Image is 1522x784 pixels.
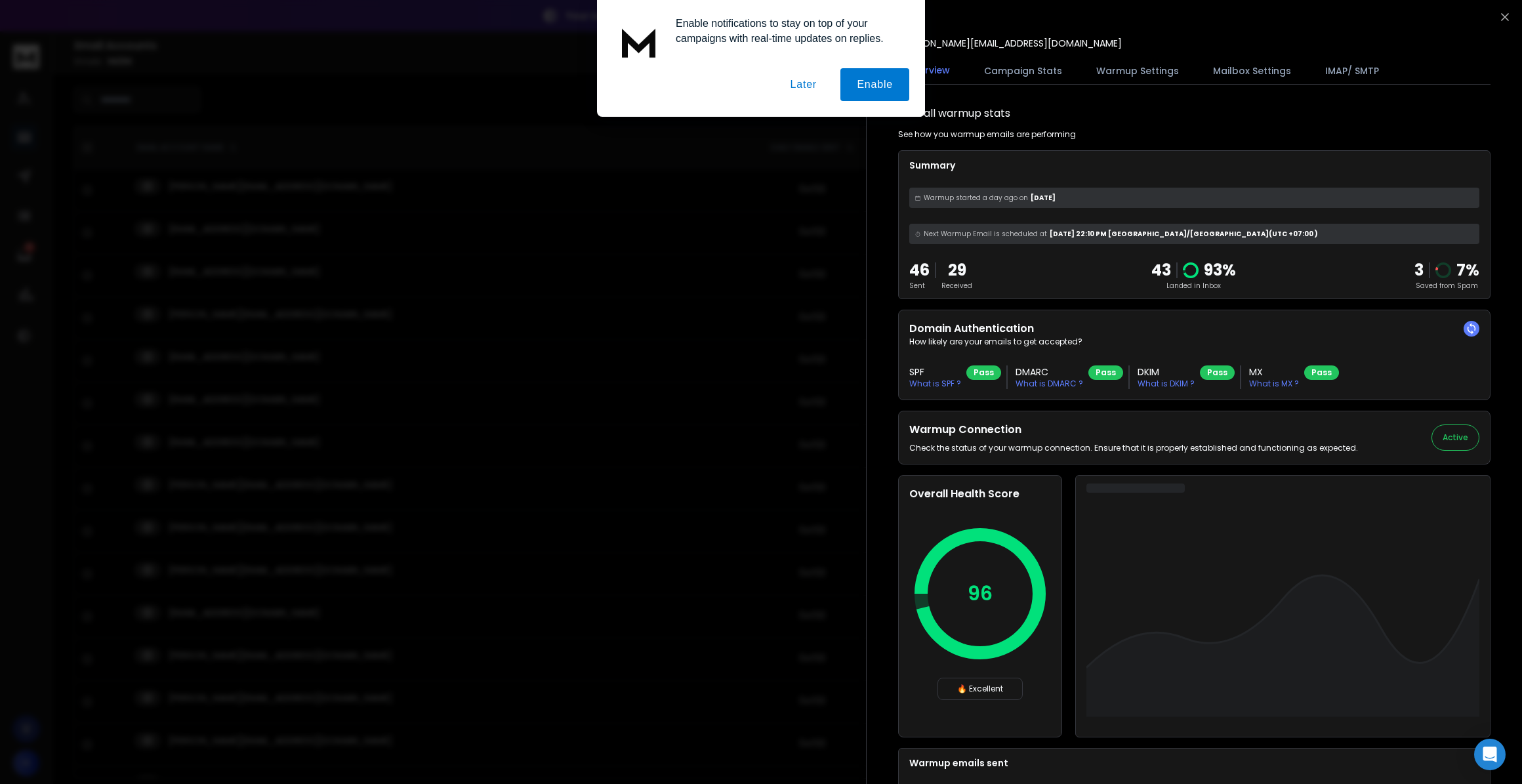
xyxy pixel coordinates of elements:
[1138,365,1195,379] h3: DKIM
[941,260,972,281] p: 29
[1304,365,1339,380] div: Pass
[909,365,961,379] h3: SPF
[909,379,961,389] p: What is SPF ?
[1138,379,1195,389] p: What is DKIM ?
[1151,260,1171,281] p: 43
[909,486,1051,502] h2: Overall Health Score
[1474,739,1506,770] div: Open Intercom Messenger
[1456,260,1479,281] p: 7 %
[1414,259,1424,281] strong: 3
[909,159,1479,172] p: Summary
[968,582,993,606] p: 96
[1431,424,1479,451] button: Active
[840,68,909,101] button: Enable
[909,224,1479,244] div: [DATE] 22:10 PM [GEOGRAPHIC_DATA]/[GEOGRAPHIC_DATA] (UTC +07:00 )
[665,16,909,46] div: Enable notifications to stay on top of your campaigns with real-time updates on replies.
[613,16,665,68] img: notification icon
[1200,365,1235,380] div: Pass
[1016,365,1083,379] h3: DMARC
[937,678,1023,700] div: 🔥 Excellent
[1088,365,1123,380] div: Pass
[909,422,1358,438] h2: Warmup Connection
[898,129,1076,140] p: See how you warmup emails are performing
[941,281,972,291] p: Received
[1249,365,1299,379] h3: MX
[924,229,1047,239] span: Next Warmup Email is scheduled at
[924,193,1028,203] span: Warmup started a day ago on
[1414,281,1479,291] p: Saved from Spam
[909,321,1479,337] h2: Domain Authentication
[909,188,1479,208] div: [DATE]
[909,337,1479,347] p: How likely are your emails to get accepted?
[1249,379,1299,389] p: What is MX ?
[1151,281,1236,291] p: Landed in Inbox
[773,68,833,101] button: Later
[1016,379,1083,389] p: What is DMARC ?
[1204,260,1236,281] p: 93 %
[966,365,1001,380] div: Pass
[909,260,930,281] p: 46
[909,756,1479,770] p: Warmup emails sent
[909,281,930,291] p: Sent
[909,443,1358,453] p: Check the status of your warmup connection. Ensure that it is properly established and functionin...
